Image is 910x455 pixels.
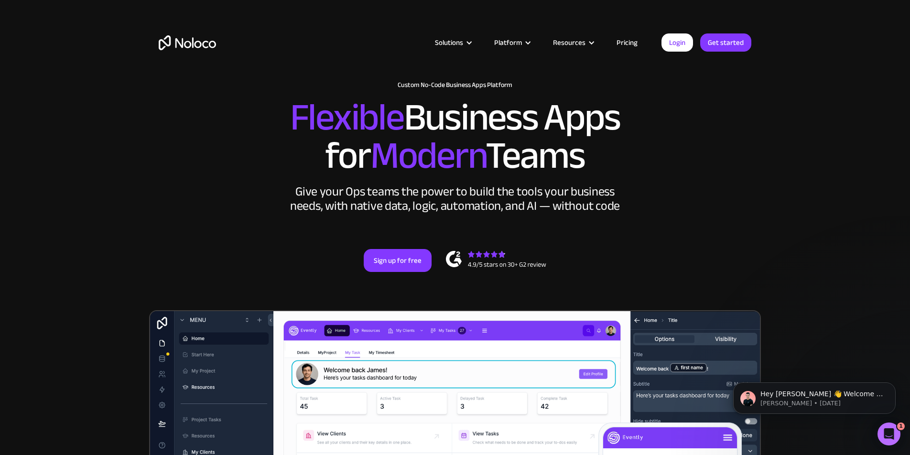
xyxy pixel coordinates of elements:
[494,36,522,49] div: Platform
[877,422,900,445] iframe: Intercom live chat
[897,422,905,430] span: 1
[700,33,751,52] a: Get started
[370,120,486,191] span: Modern
[541,36,605,49] div: Resources
[159,35,216,50] a: home
[553,36,585,49] div: Resources
[288,184,622,213] div: Give your Ops teams the power to build the tools your business needs, with native data, logic, au...
[364,249,432,272] a: Sign up for free
[661,33,693,52] a: Login
[482,36,541,49] div: Platform
[605,36,650,49] a: Pricing
[290,82,404,153] span: Flexible
[423,36,482,49] div: Solutions
[435,36,463,49] div: Solutions
[159,98,751,175] h2: Business Apps for Teams
[719,362,910,429] iframe: Intercom notifications message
